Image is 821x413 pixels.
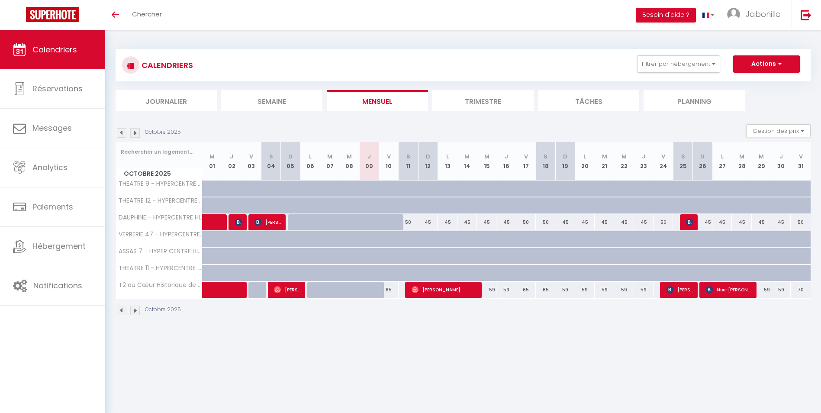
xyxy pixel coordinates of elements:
input: Rechercher un logement... [121,144,197,160]
li: Mensuel [327,90,428,111]
th: 07 [320,142,339,181]
div: 59 [752,282,771,298]
div: 45 [555,214,575,230]
th: 10 [379,142,398,181]
abbr: L [583,152,586,161]
div: 59 [575,282,595,298]
div: 50 [791,214,811,230]
abbr: M [759,152,764,161]
th: 03 [241,142,261,181]
abbr: V [524,152,528,161]
div: 50 [399,214,418,230]
th: 23 [634,142,654,181]
img: ... [727,8,740,21]
span: Paiements [32,201,73,212]
img: logout [801,10,811,20]
abbr: D [288,152,293,161]
th: 08 [340,142,359,181]
abbr: S [681,152,685,161]
div: 59 [634,282,654,298]
span: THEATRE 11 - HYPERCENTRE DE [GEOGRAPHIC_DATA] [117,265,204,271]
span: [PERSON_NAME] [274,281,300,298]
abbr: V [799,152,803,161]
th: 28 [732,142,751,181]
div: 45 [496,214,516,230]
abbr: S [269,152,273,161]
abbr: M [464,152,470,161]
th: 19 [555,142,575,181]
abbr: L [721,152,724,161]
abbr: J [505,152,508,161]
div: 45 [693,214,712,230]
span: THEATRE 9 - HYPERCENTRE HISTORIQUE DE [GEOGRAPHIC_DATA] [117,181,204,187]
div: 45 [457,214,477,230]
th: 29 [752,142,771,181]
li: Journalier [116,90,217,111]
div: 65 [516,282,536,298]
th: 21 [595,142,614,181]
div: 50 [654,214,673,230]
span: Réservations [32,83,83,94]
span: Hébergement [32,241,86,252]
abbr: D [426,152,430,161]
abbr: L [309,152,312,161]
th: 25 [673,142,692,181]
th: 30 [771,142,791,181]
span: Messages [32,123,72,133]
li: Planning [644,90,745,111]
div: 50 [516,214,536,230]
th: 20 [575,142,595,181]
th: 31 [791,142,811,181]
th: 26 [693,142,712,181]
abbr: S [544,152,547,161]
span: [PERSON_NAME] [412,281,478,298]
abbr: S [406,152,410,161]
th: 17 [516,142,536,181]
span: Notifications [33,280,82,291]
span: [PERSON_NAME] [686,214,692,230]
li: Semaine [221,90,322,111]
div: 59 [771,282,791,298]
span: [PERSON_NAME] [666,281,693,298]
div: 65 [536,282,555,298]
th: 05 [281,142,300,181]
abbr: D [700,152,705,161]
span: THEATRE 12 - HYPERCENTRE HISTORIQUE DE [GEOGRAPHIC_DATA] [117,197,204,204]
abbr: V [249,152,253,161]
div: 59 [595,282,614,298]
p: Octobre 2025 [145,128,181,136]
div: 45 [752,214,771,230]
p: Octobre 2025 [145,306,181,314]
abbr: M [602,152,607,161]
div: 45 [575,214,595,230]
li: Trimestre [432,90,534,111]
button: Actions [733,55,800,73]
abbr: V [661,152,665,161]
span: VERRERIE 47 - HYPERCENTRE HISTORIQUE DE [GEOGRAPHIC_DATA] [117,231,204,238]
div: 50 [536,214,555,230]
th: 27 [712,142,732,181]
div: 59 [496,282,516,298]
abbr: M [739,152,744,161]
th: 18 [536,142,555,181]
span: DAUPHINE - HYPERCENTRE HISTORIQUE DE [GEOGRAPHIC_DATA] [117,214,204,221]
button: Filtrer par hébergement [637,55,720,73]
abbr: V [387,152,391,161]
abbr: M [327,152,332,161]
span: Calendriers [32,44,77,55]
h3: CALENDRIERS [139,55,193,75]
th: 13 [438,142,457,181]
th: 15 [477,142,496,181]
span: [PERSON_NAME] [254,214,281,230]
th: 16 [496,142,516,181]
th: 02 [222,142,241,181]
span: Analytics [32,162,68,173]
div: 45 [712,214,732,230]
abbr: J [367,152,371,161]
th: 24 [654,142,673,181]
div: 45 [438,214,457,230]
abbr: M [484,152,489,161]
abbr: M [347,152,352,161]
div: 45 [595,214,614,230]
button: Gestion des prix [746,124,811,137]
